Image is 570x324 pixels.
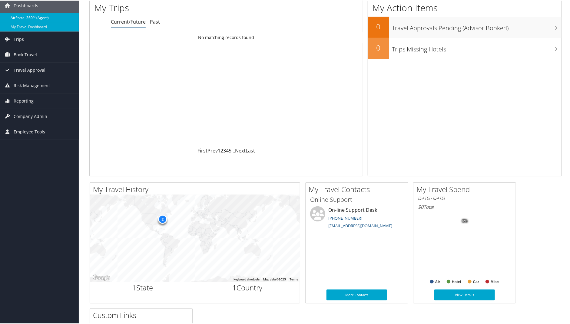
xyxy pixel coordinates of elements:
a: More Contacts [326,289,387,300]
td: No matching records found [90,31,363,42]
h1: My Trips [94,1,244,14]
span: 1 [132,282,136,292]
li: On-line Support Desk [307,206,406,231]
h2: 0 [368,21,389,31]
text: Air [435,279,440,283]
a: 5 [229,147,231,153]
a: Last [246,147,255,153]
h3: Travel Approvals Pending (Advisor Booked) [392,20,562,32]
div: 2 [158,214,167,223]
a: Terms (opens in new tab) [290,277,298,280]
text: Misc [491,279,499,283]
h2: My Travel Spend [416,184,516,194]
a: Prev [207,147,218,153]
h2: 0 [368,42,389,52]
a: 4 [226,147,229,153]
h6: Total [418,203,511,210]
a: Next [235,147,246,153]
img: Google [91,273,111,281]
a: 2 [220,147,223,153]
span: Company Admin [14,108,47,123]
a: [PHONE_NUMBER] [328,215,362,220]
span: $0 [418,203,423,210]
span: Book Travel [14,47,37,62]
span: Trips [14,31,24,46]
a: First [197,147,207,153]
h6: [DATE] - [DATE] [418,195,511,201]
a: Past [150,18,160,25]
h3: Online Support [310,195,403,203]
tspan: 0% [462,219,467,222]
h2: My Travel Contacts [309,184,408,194]
span: Risk Management [14,77,50,93]
span: Employee Tools [14,124,45,139]
button: Keyboard shortcuts [234,277,260,281]
a: View Details [434,289,495,300]
span: … [231,147,235,153]
a: Current/Future [111,18,146,25]
a: Open this area in Google Maps (opens a new window) [91,273,111,281]
h2: Custom Links [93,309,192,320]
text: Hotel [452,279,461,283]
a: 1 [218,147,220,153]
span: Map data ©2025 [263,277,286,280]
a: 0Trips Missing Hotels [368,37,562,58]
h2: My Travel History [93,184,300,194]
h2: Country [200,282,296,292]
h3: Trips Missing Hotels [392,41,562,53]
text: Car [473,279,479,283]
h2: State [94,282,191,292]
a: [EMAIL_ADDRESS][DOMAIN_NAME] [328,222,392,228]
h1: My Action Items [368,1,562,14]
span: 1 [232,282,237,292]
span: Travel Approval [14,62,45,77]
a: 3 [223,147,226,153]
a: 0Travel Approvals Pending (Advisor Booked) [368,16,562,37]
span: Reporting [14,93,34,108]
